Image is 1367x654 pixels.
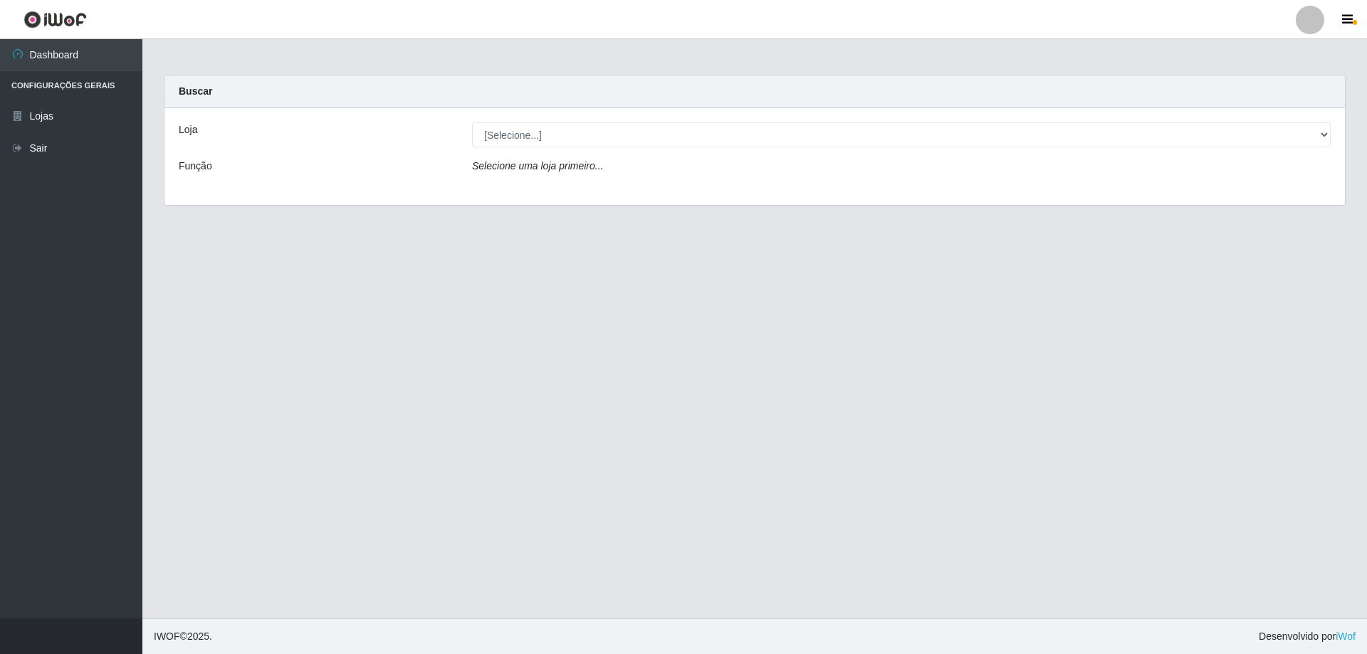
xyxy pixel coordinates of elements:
img: CoreUI Logo [23,11,87,28]
a: iWof [1336,631,1356,642]
label: Função [179,159,212,174]
span: Desenvolvido por [1259,629,1356,644]
label: Loja [179,122,197,137]
span: IWOF [154,631,180,642]
span: © 2025 . [154,629,212,644]
strong: Buscar [179,85,212,97]
i: Selecione uma loja primeiro... [472,160,603,172]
